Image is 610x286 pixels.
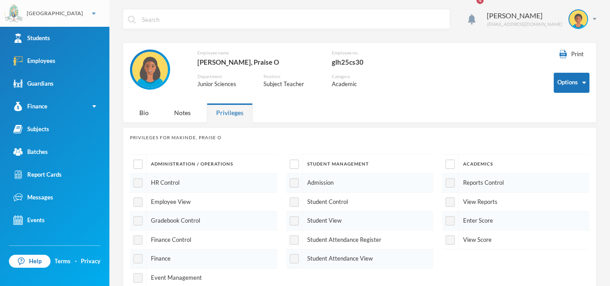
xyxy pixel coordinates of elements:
div: Admission [286,174,434,193]
img: EMPLOYEE [132,52,168,87]
div: Finance Control [130,231,277,250]
div: [EMAIL_ADDRESS][DOMAIN_NAME] [487,21,562,28]
div: Student Management [286,155,434,174]
div: Employee no. [332,50,398,56]
div: Employee View [130,193,277,212]
div: Messages [13,193,53,202]
div: Employee name [197,50,318,56]
div: Report Cards [13,170,62,179]
div: Finance [13,102,47,111]
div: Bio [130,103,158,122]
div: Students [13,33,50,43]
img: logo [5,5,23,23]
div: Guardians [13,79,54,88]
input: Search [141,9,445,29]
div: Department [197,73,250,80]
div: Student View [286,211,434,231]
div: Finance [130,249,277,269]
div: [GEOGRAPHIC_DATA] [27,9,83,17]
div: Position [263,73,318,80]
div: HR Control [130,174,277,193]
div: Employees [13,56,55,66]
div: View Score [442,231,589,250]
div: Academics [442,155,589,174]
div: Academic [332,80,371,89]
a: Privacy [81,257,100,266]
div: Gradebook Control [130,211,277,231]
div: Subject Teacher [263,80,318,89]
div: glh25cs30 [332,56,398,68]
img: search [128,16,136,24]
div: Student Control [286,193,434,212]
div: Enter Score [442,211,589,231]
img: STUDENT [569,10,587,28]
div: Privileges for Makinde, Praise O [130,134,589,141]
div: [PERSON_NAME], Praise O [197,56,318,68]
div: Junior Sciences [197,80,250,89]
div: Notes [165,103,200,122]
div: Reports Control [442,174,589,193]
span: 4 [476,10,484,17]
div: Student Attendance Register [286,231,434,250]
div: Privileges [207,103,253,122]
div: Student Attendance View [286,249,434,269]
div: [PERSON_NAME] [487,10,562,21]
div: · [75,257,77,266]
a: Help [9,255,50,268]
a: Terms [54,257,71,266]
div: Batches [13,147,48,157]
div: Events [13,216,45,225]
div: Administration / Operations [130,155,277,174]
button: Options [554,73,589,93]
div: Subjects [13,124,49,134]
div: View Reports [442,193,589,212]
button: Print [554,50,589,59]
div: Category [332,73,371,80]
